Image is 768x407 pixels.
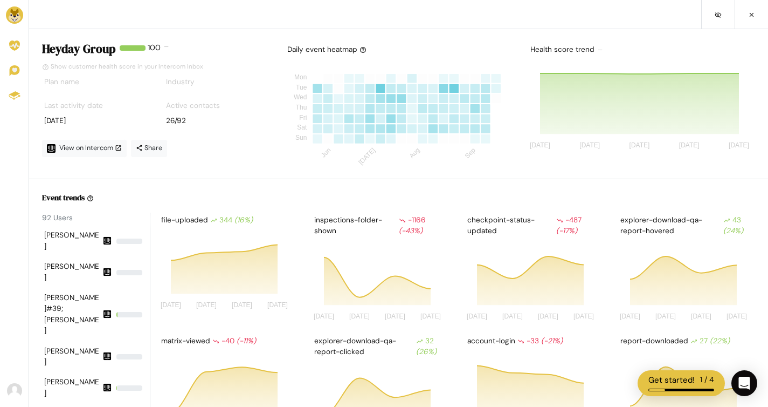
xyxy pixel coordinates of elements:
[232,302,252,309] tspan: [DATE]
[528,42,755,57] div: Health score trend
[691,313,711,320] tspan: [DATE]
[710,336,730,345] i: (22%)
[42,42,115,56] h4: Heyday Group
[116,239,142,244] div: 0%
[399,215,447,237] div: -1166
[517,336,563,347] div: -33
[294,94,307,101] tspan: Wed
[312,334,449,360] div: explorer-download-qa-report-clicked
[196,302,217,309] tspan: [DATE]
[296,104,307,111] tspan: Thu
[465,213,602,239] div: checkpoint-status-updated
[159,334,296,349] div: matrix-viewed
[287,44,366,55] div: Daily event heatmap
[420,313,441,320] tspan: [DATE]
[579,142,600,150] tspan: [DATE]
[116,312,142,317] div: 3.4235120511559276%
[541,336,563,345] i: (-21%)
[648,374,695,386] div: Get started!
[44,116,146,126] div: [DATE]
[655,313,676,320] tspan: [DATE]
[408,146,421,160] tspan: Aug
[210,215,253,226] div: 344
[723,226,743,235] i: (24%)
[618,334,755,349] div: report-downloaded
[573,313,594,320] tspan: [DATE]
[357,146,377,166] tspan: [DATE]
[159,213,296,228] div: file-uploaded
[116,354,142,359] div: 0%
[538,313,558,320] tspan: [DATE]
[44,261,100,283] div: [PERSON_NAME]
[131,140,167,157] a: Share
[166,116,267,126] div: 26/92
[42,140,127,157] a: View on Intercom
[416,336,447,358] div: 32
[349,313,370,320] tspan: [DATE]
[6,6,23,24] img: Brand
[463,146,477,160] tspan: Sep
[42,192,85,203] h6: Event trends
[729,142,749,150] tspan: [DATE]
[116,385,142,391] div: 1.6527299557304476%
[296,84,307,91] tspan: Tue
[148,42,161,60] div: 100
[312,213,449,239] div: inspections-folder-shown
[7,383,22,398] img: Avatar
[44,100,103,111] label: Last activity date
[723,215,753,237] div: 43
[385,313,405,320] tspan: [DATE]
[44,293,100,337] div: [PERSON_NAME]#39;[PERSON_NAME]
[620,313,640,320] tspan: [DATE]
[212,336,256,347] div: -40
[42,213,150,223] div: 92 Users
[299,114,307,121] tspan: Fri
[618,213,755,239] div: explorer-download-qa-report-hovered
[416,347,437,356] i: (26%)
[116,270,142,275] div: 0.14756517461878996%
[320,146,333,159] tspan: Jun
[314,313,334,320] tspan: [DATE]
[399,226,423,235] i: (-43%)
[679,142,700,150] tspan: [DATE]
[237,336,256,345] i: (-11%)
[166,77,195,87] label: Industry
[530,142,550,150] tspan: [DATE]
[59,144,122,152] span: View on Intercom
[556,215,600,237] div: -487
[700,374,714,386] div: 1 / 4
[629,142,650,150] tspan: [DATE]
[234,215,253,225] i: (16%)
[44,230,100,252] div: [PERSON_NAME]
[690,336,730,347] div: 27
[727,313,747,320] tspan: [DATE]
[297,124,307,132] tspan: Sat
[267,302,288,309] tspan: [DATE]
[556,226,577,235] i: (-17%)
[161,302,181,309] tspan: [DATE]
[295,134,307,141] tspan: Sun
[44,77,79,87] label: Plan name
[166,100,220,111] label: Active contacts
[465,334,602,349] div: account-login
[44,346,100,368] div: [PERSON_NAME]
[44,377,100,399] div: [PERSON_NAME]
[294,73,307,81] tspan: Mon
[502,313,523,320] tspan: [DATE]
[731,370,757,396] div: Open Intercom Messenger
[42,63,203,71] a: Show customer health score in your Intercom Inbox
[467,313,487,320] tspan: [DATE]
